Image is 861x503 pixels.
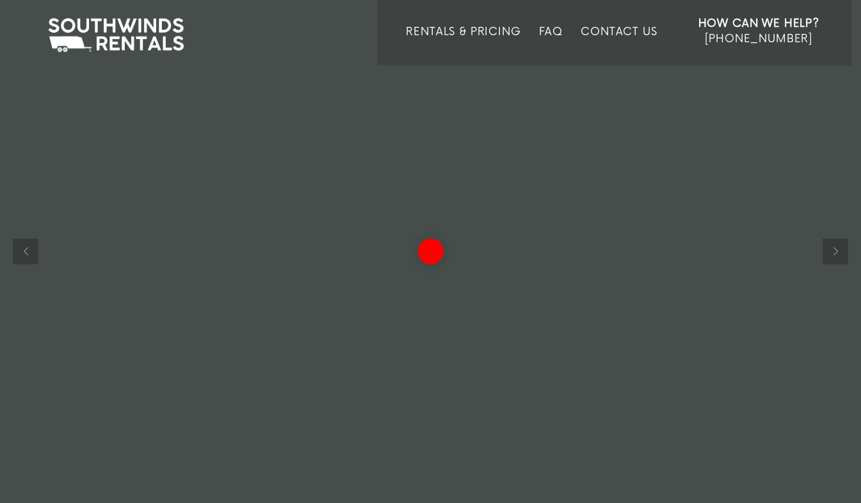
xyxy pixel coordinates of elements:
[705,33,812,45] span: [PHONE_NUMBER]
[698,17,819,30] strong: How Can We Help?
[42,15,190,55] img: Southwinds Rentals Logo
[698,16,819,56] a: How Can We Help? [PHONE_NUMBER]
[539,26,563,65] a: FAQ
[406,26,520,65] a: Rentals & Pricing
[581,26,657,65] a: Contact Us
